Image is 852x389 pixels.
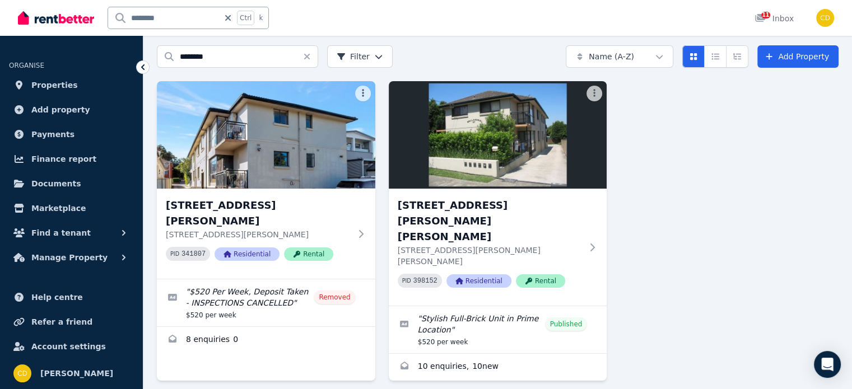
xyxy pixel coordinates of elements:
[704,45,727,68] button: Compact list view
[327,45,393,68] button: Filter
[31,128,75,141] span: Payments
[157,81,375,189] img: 3/37 Ferguson Avenue, Wiley Park
[389,81,607,189] img: 4/37 Ferguson Ave, Wiley Park
[31,315,92,329] span: Refer a friend
[337,51,370,62] span: Filter
[157,81,375,279] a: 3/37 Ferguson Avenue, Wiley Park[STREET_ADDRESS][PERSON_NAME][STREET_ADDRESS][PERSON_NAME]PID 341...
[31,78,78,92] span: Properties
[9,62,44,69] span: ORGANISE
[446,274,511,288] span: Residential
[816,9,834,27] img: Chris Dimitropoulos
[237,11,254,25] span: Ctrl
[9,222,134,244] button: Find a tenant
[9,246,134,269] button: Manage Property
[586,86,602,101] button: More options
[516,274,565,288] span: Rental
[215,247,280,261] span: Residential
[9,123,134,146] a: Payments
[166,198,351,229] h3: [STREET_ADDRESS][PERSON_NAME]
[761,12,770,18] span: 11
[9,172,134,195] a: Documents
[181,250,206,258] code: 341807
[157,279,375,326] a: Edit listing: $520 Per Week, Deposit Taken - INSPECTIONS CANCELLED
[9,311,134,333] a: Refer a friend
[389,306,607,353] a: Edit listing: Stylish Full-Brick Unit in Prime Location
[170,251,179,257] small: PID
[259,13,263,22] span: k
[389,354,607,381] a: Enquiries for 4/37 Ferguson Ave, Wiley Park
[398,245,583,267] p: [STREET_ADDRESS][PERSON_NAME][PERSON_NAME]
[9,286,134,308] a: Help centre
[757,45,839,68] a: Add Property
[413,277,437,285] code: 398152
[31,226,91,240] span: Find a tenant
[726,45,748,68] button: Expanded list view
[355,86,371,101] button: More options
[9,74,134,96] a: Properties
[814,351,841,378] div: Open Intercom Messenger
[40,367,113,380] span: [PERSON_NAME]
[402,278,411,284] small: PID
[166,229,351,240] p: [STREET_ADDRESS][PERSON_NAME]
[13,364,31,382] img: Chris Dimitropoulos
[284,247,333,261] span: Rental
[755,13,794,24] div: Inbox
[31,177,81,190] span: Documents
[302,45,318,68] button: Clear search
[9,197,134,219] a: Marketplace
[9,99,134,121] a: Add property
[157,327,375,354] a: Enquiries for 3/37 Ferguson Avenue, Wiley Park
[398,198,583,245] h3: [STREET_ADDRESS][PERSON_NAME][PERSON_NAME]
[9,335,134,358] a: Account settings
[31,251,108,264] span: Manage Property
[9,148,134,170] a: Finance report
[389,81,607,306] a: 4/37 Ferguson Ave, Wiley Park[STREET_ADDRESS][PERSON_NAME][PERSON_NAME][STREET_ADDRESS][PERSON_NA...
[31,201,86,215] span: Marketplace
[682,45,748,68] div: View options
[31,103,90,116] span: Add property
[31,290,83,304] span: Help centre
[18,10,94,26] img: RentBetter
[566,45,673,68] button: Name (A-Z)
[589,51,634,62] span: Name (A-Z)
[682,45,705,68] button: Card view
[31,152,96,166] span: Finance report
[31,340,106,353] span: Account settings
